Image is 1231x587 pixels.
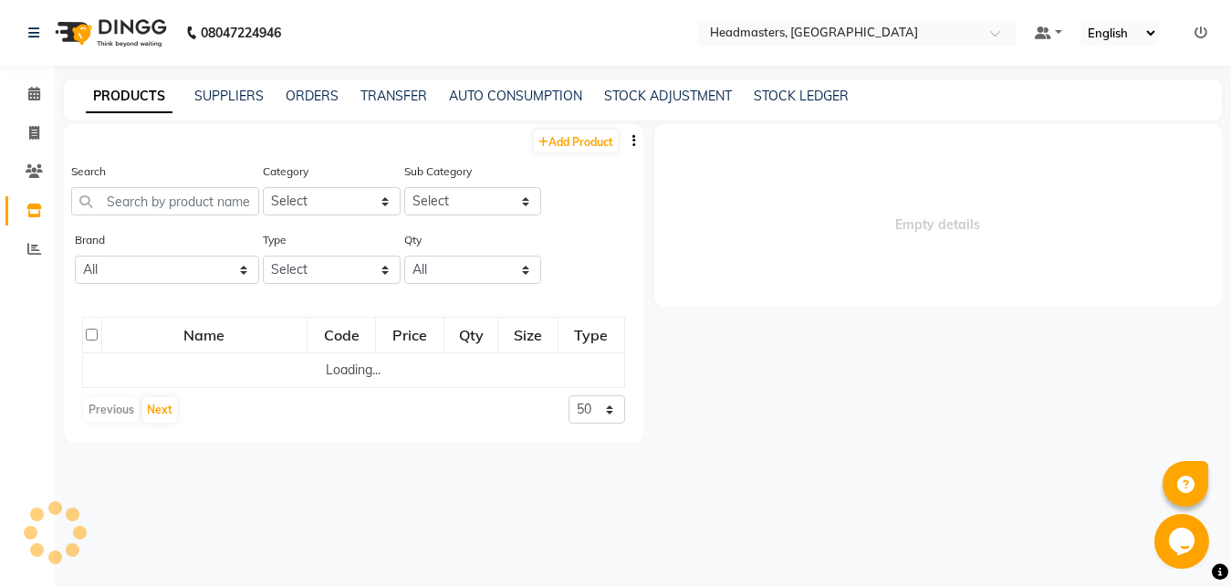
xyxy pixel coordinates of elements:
label: Category [263,163,308,180]
label: Sub Category [404,163,472,180]
a: STOCK ADJUSTMENT [604,88,732,104]
span: Empty details [654,124,1223,307]
a: Add Product [534,130,618,152]
div: Code [308,319,375,351]
div: Type [559,319,623,351]
label: Search [71,163,106,180]
a: SUPPLIERS [194,88,264,104]
a: ORDERS [286,88,339,104]
label: Type [263,232,287,248]
div: Qty [445,319,497,351]
a: AUTO CONSUMPTION [449,88,582,104]
a: PRODUCTS [86,80,172,113]
div: Price [377,319,442,351]
button: Next [142,397,177,423]
input: Search by product name or code [71,187,259,215]
a: TRANSFER [360,88,427,104]
img: logo [47,7,172,58]
td: Loading... [83,353,625,388]
a: STOCK LEDGER [754,88,849,104]
div: Size [499,319,556,351]
iframe: chat widget [1154,514,1213,569]
label: Brand [75,232,105,248]
div: Name [103,319,306,351]
label: Qty [404,232,422,248]
b: 08047224946 [201,7,281,58]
